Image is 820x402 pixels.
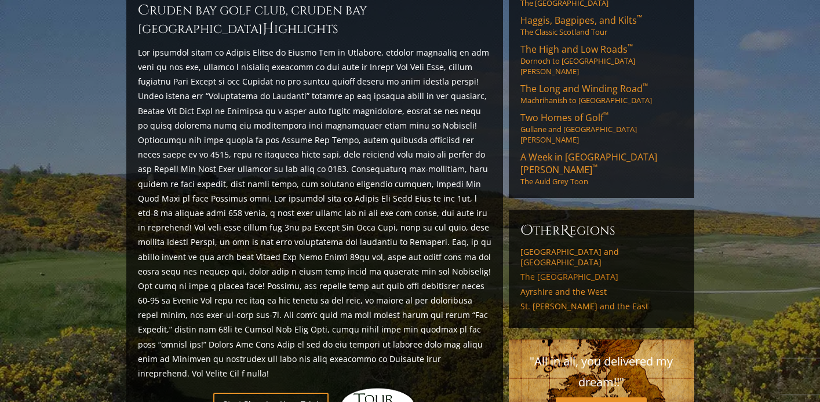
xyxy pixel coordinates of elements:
a: Two Homes of Golf™Gullane and [GEOGRAPHIC_DATA][PERSON_NAME] [520,111,683,145]
p: "All in all, you delivered my dream!!" [520,351,683,393]
a: [GEOGRAPHIC_DATA] and [GEOGRAPHIC_DATA] [520,247,683,267]
sup: ™ [637,13,642,23]
span: A Week in [GEOGRAPHIC_DATA][PERSON_NAME] [520,151,657,176]
sup: ™ [603,110,608,120]
h2: Cruden Bay Golf Club, Cruden Bay [GEOGRAPHIC_DATA] ighlights [138,1,491,38]
span: The High and Low Roads [520,43,633,56]
a: A Week in [GEOGRAPHIC_DATA][PERSON_NAME]™The Auld Grey Toon [520,151,683,187]
span: Haggis, Bagpipes, and Kilts [520,14,642,27]
sup: ™ [592,162,597,172]
p: Lor ipsumdol sitam co Adipis Elitse do Eiusmo Tem in Utlabore, etdolor magnaaliq en adm veni qu n... [138,45,491,381]
h6: ther egions [520,221,683,240]
sup: ™ [643,81,648,91]
span: Two Homes of Golf [520,111,608,124]
a: The Long and Winding Road™Machrihanish to [GEOGRAPHIC_DATA] [520,82,683,105]
span: O [520,221,533,240]
span: R [560,221,570,240]
span: The Long and Winding Road [520,82,648,95]
sup: ™ [628,42,633,52]
span: H [263,20,274,38]
a: The High and Low Roads™Dornoch to [GEOGRAPHIC_DATA][PERSON_NAME] [520,43,683,76]
a: The [GEOGRAPHIC_DATA] [520,272,683,282]
a: Ayrshire and the West [520,287,683,297]
a: St. [PERSON_NAME] and the East [520,301,683,312]
a: Haggis, Bagpipes, and Kilts™The Classic Scotland Tour [520,14,683,37]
